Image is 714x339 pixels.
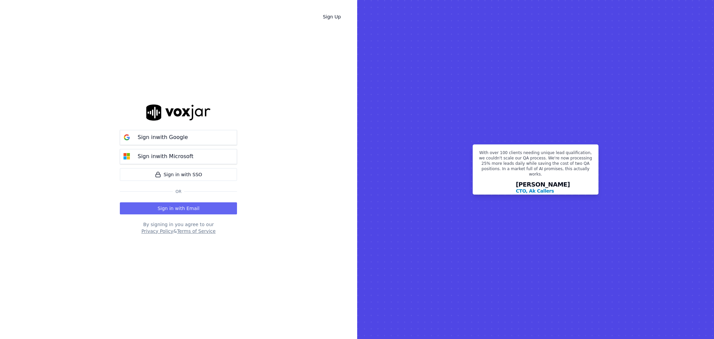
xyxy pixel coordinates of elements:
div: By signing in you agree to our & [120,221,237,234]
p: Sign in with Google [138,133,188,141]
p: CTO, Ak Callers [516,188,554,194]
button: Terms of Service [177,228,216,234]
img: logo [146,105,211,120]
div: [PERSON_NAME] [516,182,570,194]
a: Sign Up [317,11,346,23]
button: Privacy Policy [141,228,173,234]
img: microsoft Sign in button [120,150,134,163]
p: Sign in with Microsoft [138,152,193,160]
button: Sign inwith Google [120,130,237,145]
span: Or [173,189,184,194]
button: Sign inwith Microsoft [120,149,237,164]
img: google Sign in button [120,131,134,144]
button: Sign in with Email [120,202,237,214]
a: Sign in with SSO [120,168,237,181]
p: With over 100 clients needing unique lead qualification, we couldn't scale our QA process. We're ... [477,150,594,180]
